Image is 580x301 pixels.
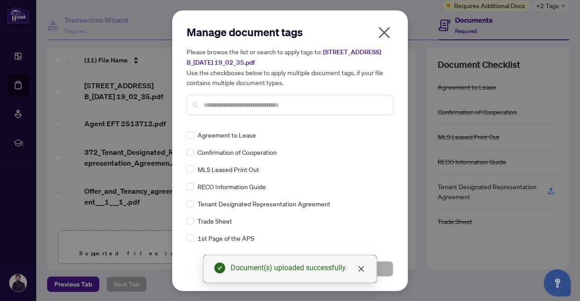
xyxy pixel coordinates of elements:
span: Agreement to Lease [198,130,256,140]
h5: Please browse the list or search to apply tags to: Use the checkboxes below to apply multiple doc... [187,47,393,87]
span: close [377,25,391,40]
h2: Manage document tags [187,25,393,39]
button: Open asap [544,269,571,296]
span: Confirmation of Cooperation [198,147,277,157]
span: Tenant Designated Representation Agreement [198,199,330,209]
span: 1st Page of the APS [198,233,254,243]
span: RECO Information Guide [198,182,266,191]
a: Close [356,264,366,274]
button: Cancel [187,261,287,277]
span: check-circle [214,263,225,273]
span: close [358,265,365,272]
span: Trade Sheet [198,216,232,226]
span: MLS Leased Print Out [198,164,259,174]
div: Document(s) uploaded successfully. [231,263,366,273]
span: [STREET_ADDRESS] B_[DATE] 19_02_35.pdf [187,48,381,67]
